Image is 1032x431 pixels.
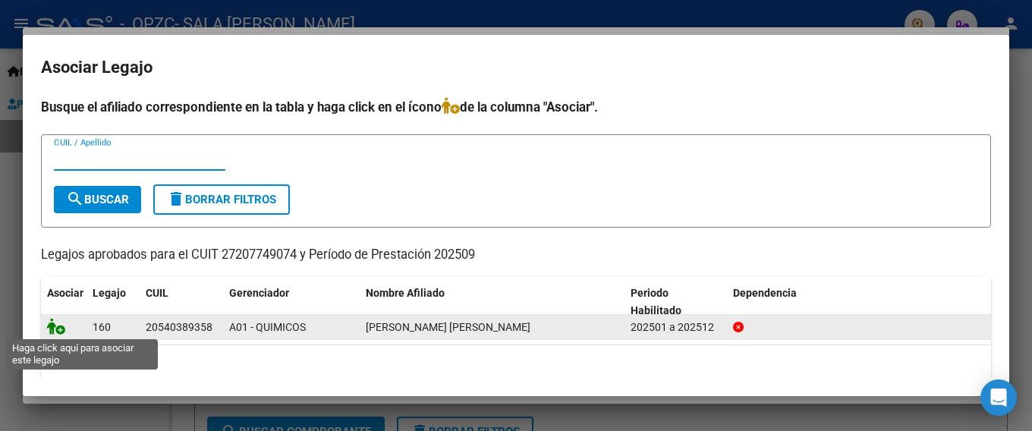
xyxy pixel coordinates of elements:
span: Dependencia [733,287,797,299]
span: Periodo Habilitado [631,287,681,316]
button: Buscar [54,186,141,213]
span: A01 - QUIMICOS [229,321,306,333]
span: Asociar [47,287,83,299]
datatable-header-cell: CUIL [140,277,223,327]
mat-icon: search [66,190,84,208]
div: 1 registros [41,345,991,383]
datatable-header-cell: Periodo Habilitado [625,277,727,327]
datatable-header-cell: Legajo [87,277,140,327]
span: Borrar Filtros [167,193,276,206]
div: 20540389358 [146,319,212,336]
datatable-header-cell: Nombre Afiliado [360,277,625,327]
span: Legajo [93,287,126,299]
div: 202501 a 202512 [631,319,721,336]
span: Nombre Afiliado [366,287,445,299]
span: 160 [93,321,111,333]
span: CUIL [146,287,168,299]
button: Borrar Filtros [153,184,290,215]
span: Gerenciador [229,287,289,299]
datatable-header-cell: Dependencia [727,277,992,327]
div: Open Intercom Messenger [980,379,1017,416]
datatable-header-cell: Gerenciador [223,277,360,327]
datatable-header-cell: Asociar [41,277,87,327]
h2: Asociar Legajo [41,53,991,82]
p: Legajos aprobados para el CUIT 27207749074 y Período de Prestación 202509 [41,246,991,265]
span: ARCE UÑO ALAN GABRIEL [366,321,530,333]
span: Buscar [66,193,129,206]
mat-icon: delete [167,190,185,208]
h4: Busque el afiliado correspondiente en la tabla y haga click en el ícono de la columna "Asociar". [41,97,991,117]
